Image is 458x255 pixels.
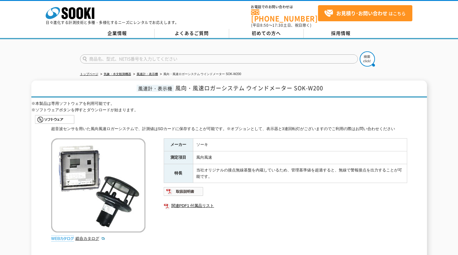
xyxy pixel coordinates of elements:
[272,22,283,28] span: 17:30
[164,191,204,195] a: 取扱説明書
[193,164,407,183] td: 当社オリジナルの接点無線基盤を内蔵しているため、管理基準値を超過すると、無線で警報接点を出力することが可能です。
[324,9,406,18] span: はこちら
[31,101,427,107] p: ※本製品は専用ソフトウェアを利用可能です。
[175,84,323,92] span: 風向・風速ロガーシステム ウインドメーター SOK-W200
[159,71,241,78] li: 風向・風速ロガーシステム ウインドメーター SOK-W200
[35,115,75,124] img: sidemenu_btn_software_pc.gif
[80,72,98,76] a: トップページ
[251,22,311,28] span: (平日 ～ 土日、祝日除く)
[164,139,193,151] th: メーカー
[164,202,407,210] a: 関連PDF1 付属品リスト
[360,51,375,67] img: btn_search.png
[155,29,229,38] a: よくあるご質問
[51,126,407,132] div: 超音波センサを用いた風向風速ロガーシステムで、計測値はSDカードに保存することが可能です。※オプションとして、表示器と3連回転灯がございますのでご利用の際はお問い合わせください
[80,29,155,38] a: 企業情報
[304,29,378,38] a: 採用情報
[229,29,304,38] a: 初めての方へ
[31,107,427,113] p: ※ソフトウェアボタンを押すとダウンロードが始まります。
[336,9,387,17] strong: お見積り･お問い合わせ
[164,164,193,183] th: 特長
[75,236,105,241] a: 総合カタログ
[164,151,193,164] th: 測定項目
[137,85,174,92] span: 風速計・表示機
[51,236,74,242] img: webカタログ
[51,138,145,233] img: 風向・風速ロガーシステム ウインドメーター SOK-W200
[164,187,204,196] img: 取扱説明書
[104,72,131,76] a: 気象・水文観測機器
[260,22,269,28] span: 8:50
[251,5,318,9] span: お電話でのお問い合わせは
[80,54,358,64] input: 商品名、型式、NETIS番号を入力してください
[193,151,407,164] td: 風向風速
[251,9,318,22] a: [PHONE_NUMBER]
[318,5,412,21] a: お見積り･お問い合わせはこちら
[193,139,407,151] td: ソーキ
[137,72,158,76] a: 風速計・表示機
[252,30,281,36] span: 初めての方へ
[46,21,179,24] p: 日々進化する計測技術と多種・多様化するニーズにレンタルでお応えします。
